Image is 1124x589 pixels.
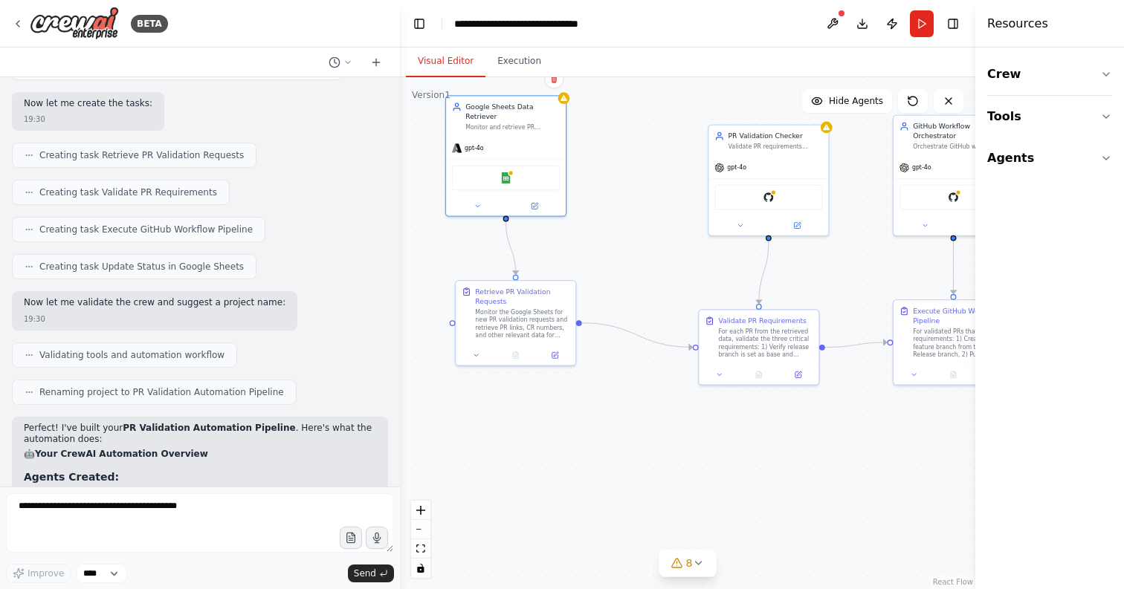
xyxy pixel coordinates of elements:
[406,46,485,77] button: Visual Editor
[948,192,960,204] img: GitHub
[729,131,823,141] div: PR Validation Checker
[544,69,563,88] button: Delete node
[485,46,553,77] button: Execution
[501,221,520,274] g: Edge from 9d6ab815-7021-4368-83dd-aaa7fc9d8e29 to baae8706-f6b4-415b-9de7-063157ce3616
[39,349,225,361] span: Validating tools and automation workflow
[366,527,388,549] button: Click to speak your automation idea
[754,241,773,304] g: Edge from 04547357-85da-4963-beb8-9f8df1031200 to f61995bd-6720-4eac-bf8d-9e132fd65f30
[6,564,71,583] button: Improve
[727,164,746,172] span: gpt-4o
[24,423,376,446] p: Perfect! I've built your . Here's what the automation does:
[411,539,430,559] button: fit view
[39,149,244,161] span: Creating task Retrieve PR Validation Requests
[913,306,1007,325] div: Execute GitHub Workflow Pipeline
[913,328,1007,359] div: For validated PRs that pass all requirements: 1) Create a feature branch from the Release branch,...
[455,280,577,366] div: Retrieve PR Validation RequestsMonitor the Google Sheets for new PR validation requests and retri...
[718,316,806,325] div: Validate PR Requirements
[39,386,284,398] span: Renaming project to PR Validation Automation Pipeline
[348,564,394,582] button: Send
[411,501,430,520] button: zoom in
[340,527,362,549] button: Upload files
[769,220,824,232] button: Open in side panel
[912,164,931,172] span: gpt-4o
[538,349,572,361] button: Open in side panel
[763,192,775,204] img: GitHub
[718,328,813,359] div: For each PR from the retrieved data, validate the three critical requirements: 1) Verify release ...
[955,220,1010,232] button: Open in side panel
[582,318,693,352] g: Edge from baae8706-f6b4-415b-9de7-063157ce3616 to f61995bd-6720-4eac-bf8d-9e132fd65f30
[412,89,450,101] div: Version 1
[39,261,244,273] span: Creating task Update Status in Google Sheets
[933,369,974,381] button: No output available
[708,125,830,236] div: PR Validation CheckerValidate PR requirements including branch setup (release branch as base, fea...
[24,297,285,309] p: Now let me validate the crew and suggest a project name:
[913,122,1007,141] div: GitHub Workflow Orchestrator
[409,13,430,34] button: Hide left sidebar
[24,114,45,125] div: 19:30
[465,102,560,121] div: Google Sheets Data Retriever
[893,114,1015,236] div: GitHub Workflow OrchestratorOrchestrate GitHub workflows by creating feature branches, triggering...
[987,96,1112,137] button: Tools
[123,423,295,433] strong: PR Validation Automation Pipeline
[39,186,217,198] span: Creating task Validate PR Requirements
[495,349,536,361] button: No output available
[28,567,64,579] span: Improve
[411,559,430,578] button: toggle interactivity
[465,144,484,152] span: gpt-4o
[30,7,119,40] img: Logo
[24,471,119,483] strong: Agents Created:
[364,53,388,71] button: Start a new chat
[465,123,560,131] div: Monitor and retrieve PR validation requests from Google Sheets containing PR links and CR numbers...
[893,299,1015,385] div: Execute GitHub Workflow PipelineFor validated PRs that pass all requirements: 1) Create a feature...
[411,520,430,539] button: zoom out
[829,95,883,107] span: Hide Agents
[698,309,820,385] div: Validate PR RequirementsFor each PR from the retrieved data, validate the three critical requirem...
[943,13,963,34] button: Hide right sidebar
[24,98,152,110] p: Now let me create the tasks:
[913,143,1007,150] div: Orchestrate GitHub workflows by creating feature branches, triggering validation workflows, and m...
[729,143,823,150] div: Validate PR requirements including branch setup (release branch as base, feature branch as head),...
[933,578,973,586] a: React Flow attribution
[987,15,1048,33] h4: Resources
[659,550,717,577] button: 8
[411,501,430,578] div: React Flow controls
[802,89,892,113] button: Hide Agents
[500,172,512,184] img: Google Sheets
[987,53,1112,95] button: Crew
[445,95,567,217] div: Google Sheets Data RetrieverMonitor and retrieve PR validation requests from Google Sheets contai...
[39,224,253,235] span: Creating task Execute GitHub Workflow Pipeline
[987,137,1112,179] button: Agents
[454,16,619,31] nav: breadcrumb
[507,201,562,212] button: Open in side panel
[475,287,569,306] div: Retrieve PR Validation Requests
[131,15,168,33] div: BETA
[24,313,45,325] div: 19:30
[323,53,358,71] button: Switch to previous chat
[738,369,779,381] button: No output available
[475,308,569,339] div: Monitor the Google Sheets for new PR validation requests and retrieve PR links, CR numbers, and o...
[354,567,376,579] span: Send
[949,241,958,294] g: Edge from c5bb8099-d8f4-460a-8254-3414282fff5d to 2bbf8025-33cd-4ef2-9b24-841f8ede0931
[781,369,815,381] button: Open in side panel
[825,337,888,352] g: Edge from f61995bd-6720-4eac-bf8d-9e132fd65f30 to 2bbf8025-33cd-4ef2-9b24-841f8ede0931
[35,449,208,459] strong: Your CrewAI Automation Overview
[686,556,693,570] span: 8
[24,449,376,461] h2: 🤖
